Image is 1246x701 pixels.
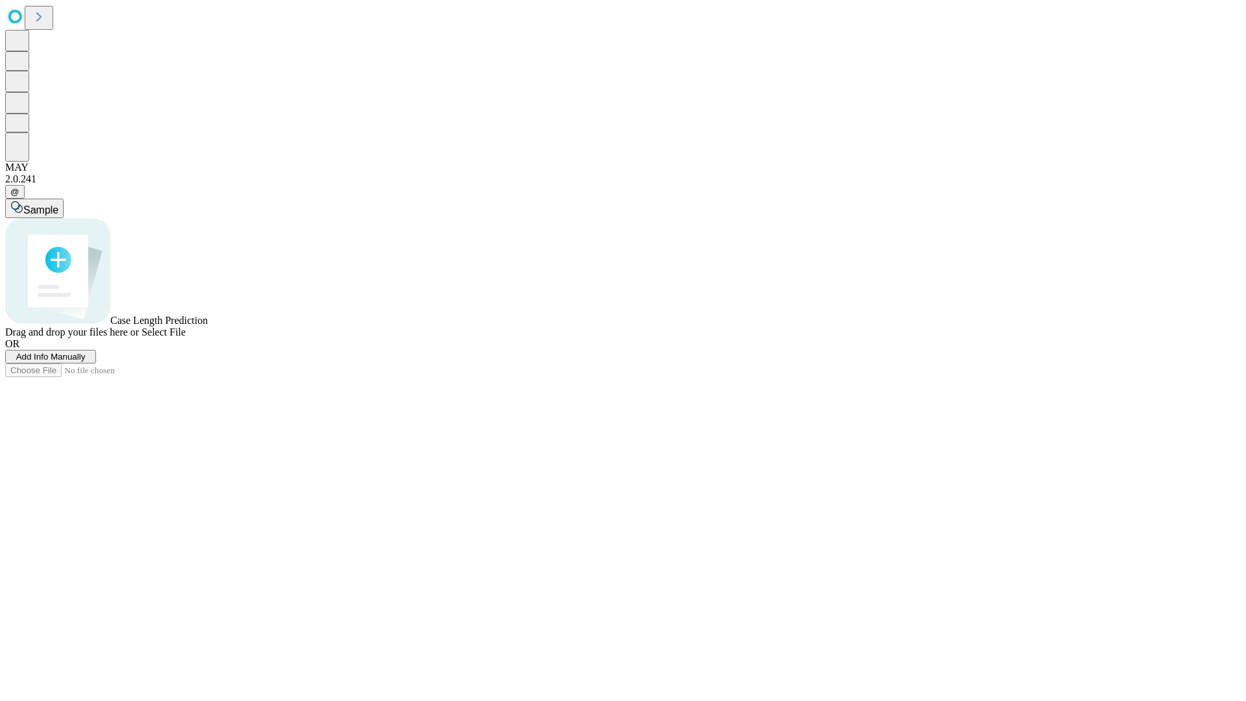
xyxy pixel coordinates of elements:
div: 2.0.241 [5,173,1241,185]
div: MAY [5,162,1241,173]
span: Drag and drop your files here or [5,326,139,338]
span: Select File [141,326,186,338]
button: Add Info Manually [5,350,96,363]
span: Sample [23,204,58,215]
span: Case Length Prediction [110,315,208,326]
button: Sample [5,199,64,218]
span: OR [5,338,19,349]
span: Add Info Manually [16,352,86,362]
span: @ [10,187,19,197]
button: @ [5,185,25,199]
